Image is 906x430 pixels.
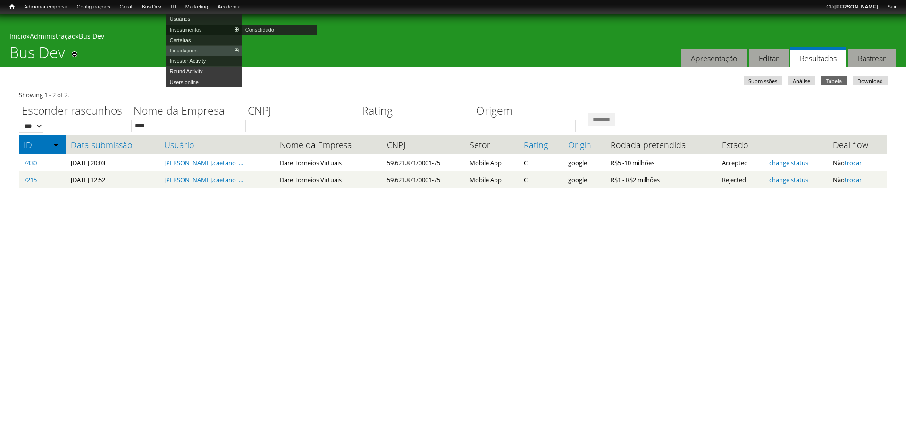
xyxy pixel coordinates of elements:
a: Adicionar empresa [19,2,72,12]
td: Dare Torneios Virtuais [275,171,382,188]
a: [PERSON_NAME].caetano_... [164,159,243,167]
label: Esconder rascunhos [19,103,125,120]
a: Origin [568,140,602,150]
td: 59.621.871/0001-75 [382,171,465,188]
td: [DATE] 20:03 [66,154,159,171]
a: change status [769,176,808,184]
td: google [563,154,606,171]
a: 7215 [24,176,37,184]
td: Accepted [717,154,764,171]
a: RI [166,2,181,12]
th: Estado [717,135,764,154]
a: Tabela [821,76,847,85]
a: Administração [30,32,75,41]
label: Nome da Empresa [131,103,239,120]
a: Rating [524,140,558,150]
a: Rastrear [848,49,896,67]
td: Dare Torneios Virtuais [275,154,382,171]
td: R$1 - R$2 milhões [606,171,717,188]
th: Setor [465,135,519,154]
label: Rating [360,103,468,120]
a: Download [853,76,888,85]
a: Apresentação [681,49,747,67]
div: Showing 1 - 2 of 2. [19,90,887,100]
a: trocar [845,159,862,167]
a: 7430 [24,159,37,167]
a: Olá[PERSON_NAME] [822,2,882,12]
th: Nome da Empresa [275,135,382,154]
td: 59.621.871/0001-75 [382,154,465,171]
td: R$5 -10 milhões [606,154,717,171]
a: trocar [845,176,862,184]
a: ID [24,140,61,150]
td: C [519,154,563,171]
td: Não [828,154,887,171]
label: Origem [474,103,582,120]
a: Data submissão [71,140,155,150]
a: Sair [882,2,901,12]
div: » » [9,32,897,43]
a: Editar [749,49,789,67]
a: Configurações [72,2,115,12]
td: google [563,171,606,188]
strong: [PERSON_NAME] [834,4,878,9]
a: Início [9,32,26,41]
a: Bus Dev [137,2,166,12]
a: Resultados [790,47,846,67]
a: Início [5,2,19,11]
a: change status [769,159,808,167]
th: Deal flow [828,135,887,154]
a: [PERSON_NAME].caetano_... [164,176,243,184]
a: Análise [788,76,815,85]
td: [DATE] 12:52 [66,171,159,188]
td: Não [828,171,887,188]
span: Início [9,3,15,10]
a: Submissões [744,76,782,85]
a: Bus Dev [79,32,104,41]
a: Marketing [181,2,213,12]
h1: Bus Dev [9,43,65,67]
th: CNPJ [382,135,465,154]
img: ordem crescente [53,142,59,148]
td: C [519,171,563,188]
a: Academia [213,2,245,12]
td: Mobile App [465,171,519,188]
a: Usuário [164,140,270,150]
td: Mobile App [465,154,519,171]
a: Geral [115,2,137,12]
label: CNPJ [245,103,353,120]
th: Rodada pretendida [606,135,717,154]
td: Rejected [717,171,764,188]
